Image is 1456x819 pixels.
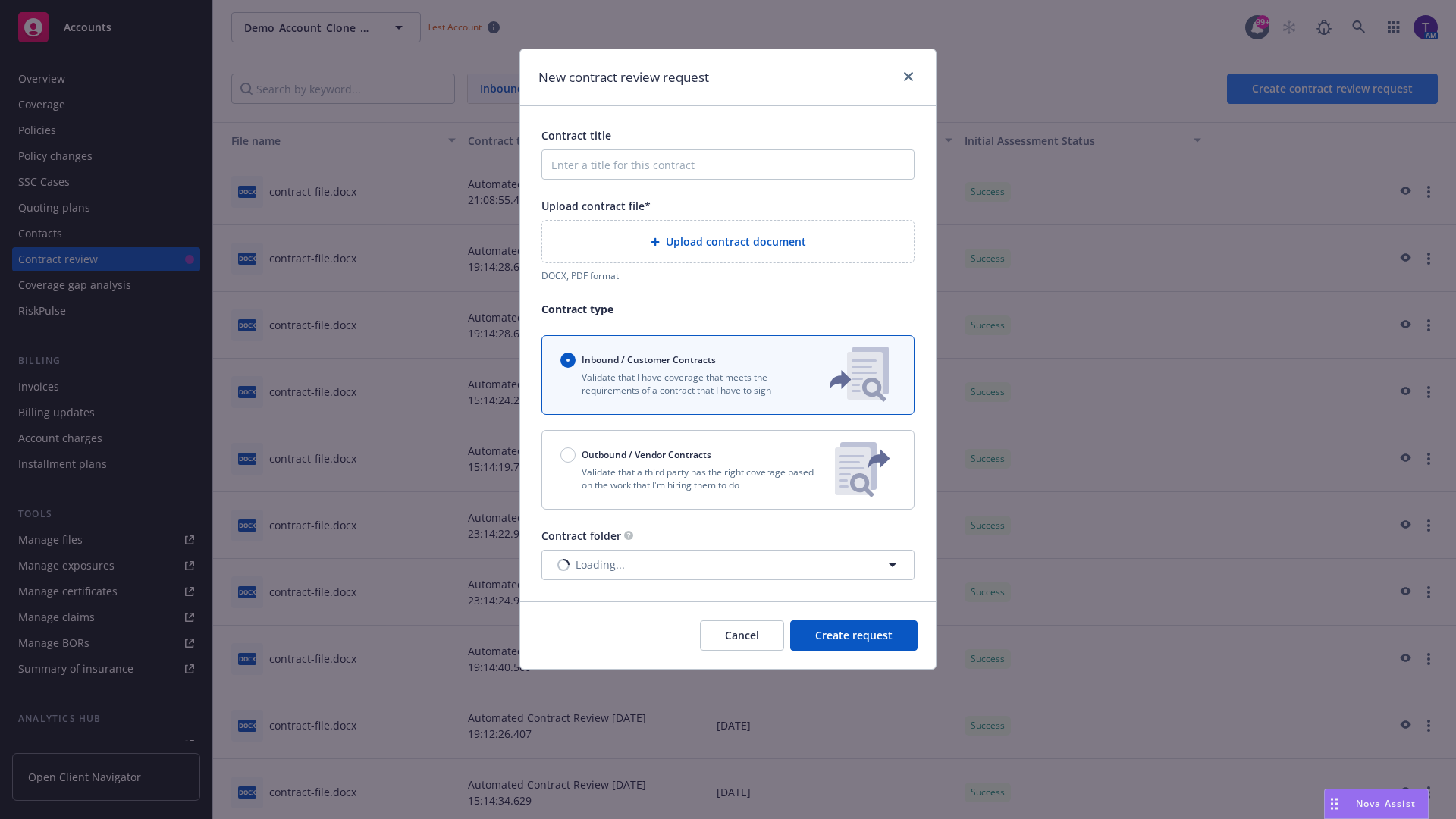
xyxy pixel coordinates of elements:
[541,220,915,263] div: Upload contract document
[582,353,716,366] span: Inbound / Customer Contracts
[560,466,823,491] p: Validate that a third party has the right coverage based on the work that I'm hiring them to do
[541,269,915,282] div: DOCX, PDF format
[541,149,915,180] input: Enter a title for this contract
[560,353,576,368] input: Inbound / Customer Contracts
[541,430,915,510] button: Outbound / Vendor ContractsValidate that a third party has the right coverage based on the work t...
[666,234,806,249] span: Upload contract document
[560,447,576,463] input: Outbound / Vendor Contracts
[541,550,915,580] button: Loading...
[538,67,709,87] h1: New contract review request
[541,335,915,415] button: Inbound / Customer ContractsValidate that I have coverage that meets the requirements of a contra...
[725,628,759,642] span: Cancel
[1324,789,1429,819] button: Nova Assist
[541,529,621,543] span: Contract folder
[560,371,805,397] p: Validate that I have coverage that meets the requirements of a contract that I have to sign
[1356,797,1416,810] span: Nova Assist
[700,620,784,651] button: Cancel
[899,67,918,86] a: close
[815,628,893,642] span: Create request
[541,301,915,317] p: Contract type
[541,128,611,143] span: Contract title
[1325,789,1344,818] div: Drag to move
[576,557,625,573] span: Loading...
[790,620,918,651] button: Create request
[582,448,711,461] span: Outbound / Vendor Contracts
[541,199,651,213] span: Upload contract file*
